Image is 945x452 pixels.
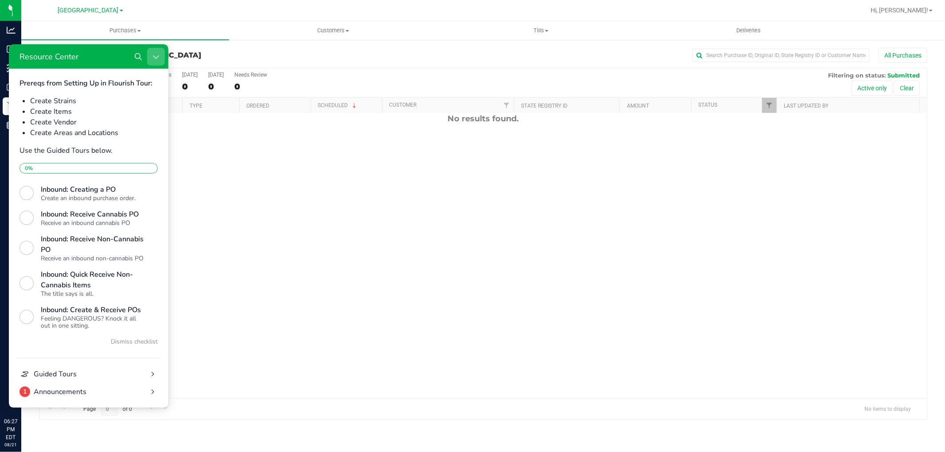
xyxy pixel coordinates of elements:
[32,175,135,182] div: Receive an inbound cannabis PO
[521,103,568,109] a: State Registry ID
[182,72,198,78] div: [DATE]
[121,4,138,21] button: Search
[857,402,918,415] span: No items to display
[7,186,152,221] button: Inbound: Receive Non-Cannabis POReceive an inbound non-cannabis PO
[724,27,773,35] span: Deliveries
[32,165,135,175] div: Inbound: Receive Cannabis PO
[437,21,645,40] a: Tills
[4,441,17,448] p: 08/21
[190,103,202,109] a: Type
[887,72,920,79] span: Submitted
[25,342,135,353] div: Announcements
[11,101,149,112] p: Use the Guided Tours below.
[4,417,17,441] p: 06:27 PM EDT
[229,27,436,35] span: Customers
[7,64,16,73] inline-svg: Inventory
[21,62,149,73] li: Create Items
[871,7,928,14] span: Hi, [PERSON_NAME]!
[11,119,148,129] div: 0 %
[32,260,135,271] div: Inbound: Create & Receive POs
[21,51,149,62] li: Create Strains
[182,81,198,92] div: 0
[32,246,135,253] div: The title says is all.
[32,225,135,246] div: Inbound: Quick Receive Non-Cannabis Items
[7,161,152,186] button: Inbound: Receive Cannabis POReceive an inbound cannabis PO
[39,51,335,59] h3: Purchase Fulfillment:
[499,98,514,113] a: Filter
[828,72,886,79] span: Filtering on status:
[7,121,16,130] inline-svg: Reports
[692,49,870,62] input: Search Purchase ID, Original ID, State Registry ID or Customer Name...
[879,48,927,63] button: All Purchases
[25,325,135,335] div: Guided Tours
[7,321,152,339] button: Guided Tours
[21,27,229,35] span: Purchases
[234,72,267,78] div: Needs Review
[229,21,437,40] a: Customers
[894,81,920,96] button: Clear
[7,45,16,54] inline-svg: Inbound
[7,136,152,161] button: Inbound: Creating a POCreate an inbound purchase order.
[14,343,18,352] span: 1
[234,81,267,92] div: 0
[318,102,358,108] a: Scheduled
[4,7,70,18] div: Resource Center
[437,27,644,35] span: Tills
[852,81,893,96] button: Active only
[7,221,152,257] button: Inbound: Quick Receive Non-Cannabis ItemsThe title says is all.
[7,257,152,289] button: Inbound: Create & Receive POsFeeling DANGEROUS? Knock it all out in one sitting.
[32,271,135,285] div: Feeling DANGEROUS? Knock it all out in one sitting.
[21,73,149,83] li: Create Vendor
[645,21,852,40] a: Deliveries
[32,140,135,151] div: Inbound: Creating a PO
[246,103,269,109] a: Ordered
[7,102,16,111] inline-svg: Retail
[58,7,119,14] span: [GEOGRAPHIC_DATA]
[208,72,224,78] div: [DATE]
[208,81,224,92] div: 0
[21,21,229,40] a: Purchases
[7,26,16,35] inline-svg: Analytics
[138,4,156,21] button: Close Resource Center
[102,292,149,303] button: Dismiss checklist
[9,44,168,408] iframe: Resource center
[39,114,927,124] div: No results found.
[627,103,649,109] a: Amount
[76,402,140,416] span: Page of 0
[698,102,717,108] a: Status
[762,98,777,113] a: Filter
[7,339,152,356] button: 1Announcements
[32,151,135,158] div: Create an inbound purchase order.
[32,211,135,218] div: Receive an inbound non-cannabis PO
[21,83,149,94] li: Create Areas and Locations
[784,103,828,109] a: Last Updated By
[7,83,16,92] inline-svg: Outbound
[389,102,417,108] a: Customer
[32,189,135,211] div: Inbound: Receive Non-Cannabis PO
